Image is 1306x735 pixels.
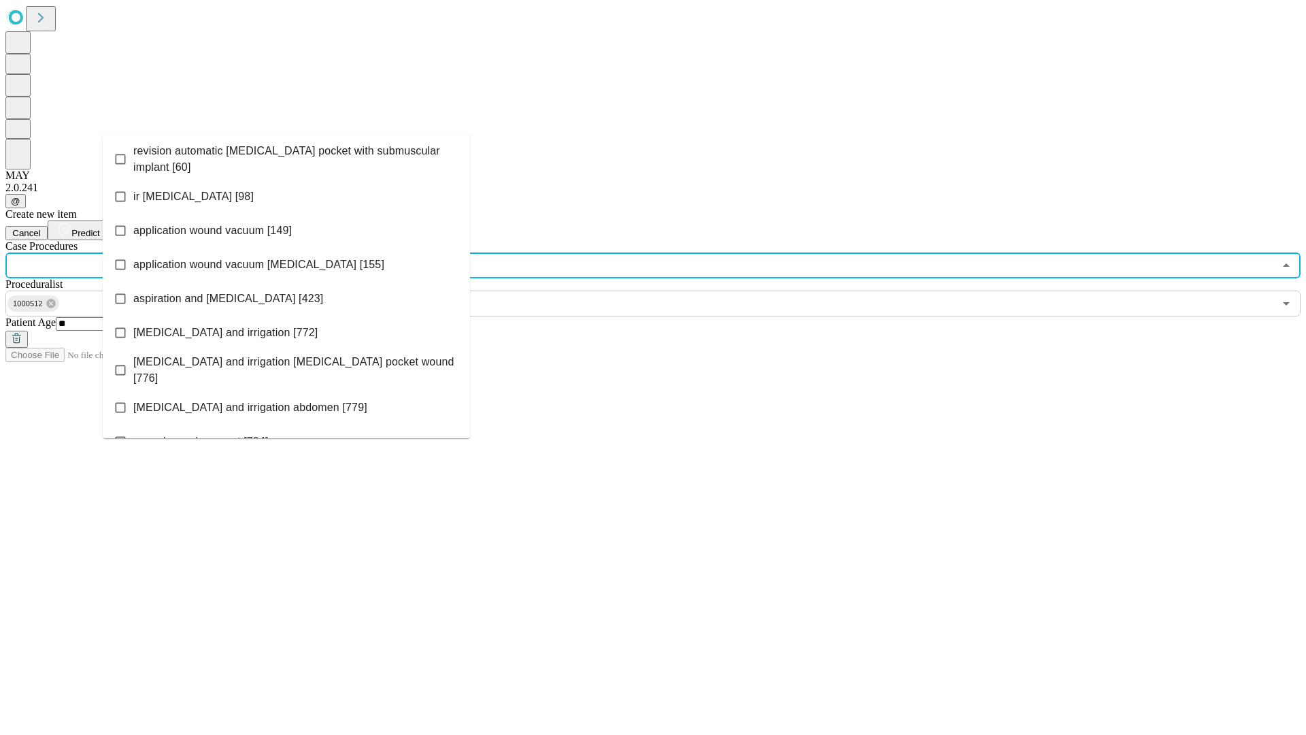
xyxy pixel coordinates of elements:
[133,325,318,341] span: [MEDICAL_DATA] and irrigation [772]
[5,278,63,290] span: Proceduralist
[5,208,77,220] span: Create new item
[48,220,110,240] button: Predict
[133,354,459,387] span: [MEDICAL_DATA] and irrigation [MEDICAL_DATA] pocket wound [776]
[7,296,48,312] span: 1000512
[5,169,1301,182] div: MAY
[5,240,78,252] span: Scheduled Procedure
[133,291,323,307] span: aspiration and [MEDICAL_DATA] [423]
[7,295,59,312] div: 1000512
[5,316,56,328] span: Patient Age
[133,143,459,176] span: revision automatic [MEDICAL_DATA] pocket with submuscular implant [60]
[133,434,269,450] span: wound vac placement [784]
[11,196,20,206] span: @
[1277,294,1296,313] button: Open
[133,189,254,205] span: ir [MEDICAL_DATA] [98]
[1277,256,1296,275] button: Close
[12,228,41,238] span: Cancel
[5,194,26,208] button: @
[133,399,367,416] span: [MEDICAL_DATA] and irrigation abdomen [779]
[5,182,1301,194] div: 2.0.241
[71,228,99,238] span: Predict
[133,223,292,239] span: application wound vacuum [149]
[133,257,384,273] span: application wound vacuum [MEDICAL_DATA] [155]
[5,226,48,240] button: Cancel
